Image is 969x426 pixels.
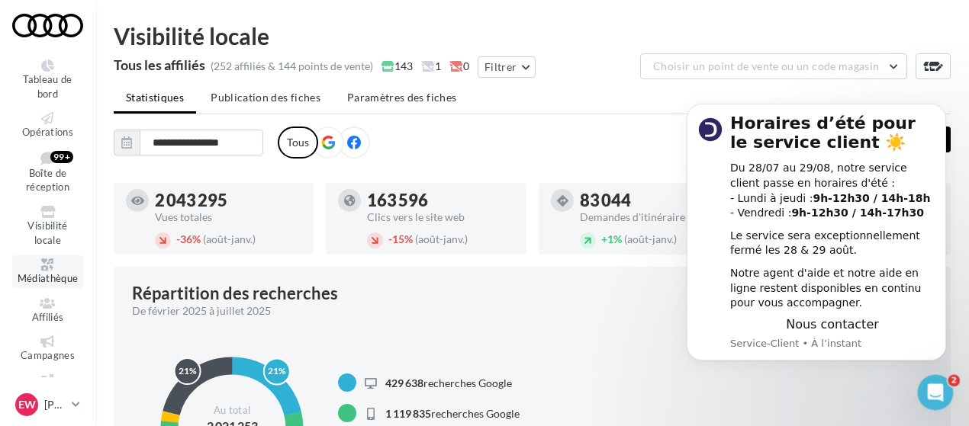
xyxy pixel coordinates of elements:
a: Médiathèque [12,255,83,288]
a: EW [PERSON_NAME] [12,390,83,419]
div: Clics vers le site web [367,212,513,223]
span: - [176,232,180,245]
p: [PERSON_NAME] [44,397,66,412]
span: - [388,232,392,245]
span: 1 [421,59,441,74]
a: Boîte de réception 99+ [12,148,83,197]
a: Opérations [12,109,83,142]
span: Boîte de réception [26,167,69,194]
span: EW [18,397,36,412]
a: Affiliés [12,294,83,327]
span: Médiathèque [18,272,79,284]
span: 0 [449,59,469,74]
iframe: Intercom live chat [917,374,954,411]
span: 1 119 835 [385,407,431,420]
span: recherches Google [385,407,520,420]
label: Tous [278,127,318,159]
div: (252 affiliés & 144 points de vente) [211,59,373,74]
span: Paramètres des fiches [347,91,456,104]
span: 15% [388,232,413,245]
div: Demandes d'itinéraire [580,212,726,223]
span: 36% [176,232,201,245]
div: Visibilité locale [114,24,951,47]
span: (août-janv.) [203,232,256,245]
div: Vues totales [155,212,301,223]
a: Campagnes [12,332,83,365]
span: Tableau de bord [23,73,72,100]
span: Affiliés [32,311,64,323]
span: Opérations [22,126,73,138]
div: 163 596 [367,192,513,209]
button: Filtrer [478,56,536,78]
div: Tous les affiliés [114,58,205,72]
span: recherches Google [385,376,512,389]
span: 2 [948,374,961,386]
div: 83 044 [580,192,726,209]
div: Répartition des recherches [132,285,338,302]
a: Visibilité locale [12,203,83,249]
span: Visibilité locale [27,219,67,246]
span: 143 [381,59,413,74]
span: Campagnes [21,349,75,361]
span: 1% [601,232,622,245]
div: 2 043 295 [155,192,301,209]
span: Choisir un point de vente ou un code magasin [653,59,879,72]
span: + [601,232,607,245]
iframe: Intercom notifications message [664,82,969,385]
span: (août-janv.) [415,232,468,245]
div: 99+ [50,151,73,163]
span: 429 638 [385,376,423,389]
a: Tableau de bord [12,56,83,103]
div: De février 2025 à juillet 2025 [132,303,724,319]
span: Publication des fiches [211,91,320,104]
button: Choisir un point de vente ou un code magasin [640,53,907,79]
span: (août-janv.) [624,232,677,245]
